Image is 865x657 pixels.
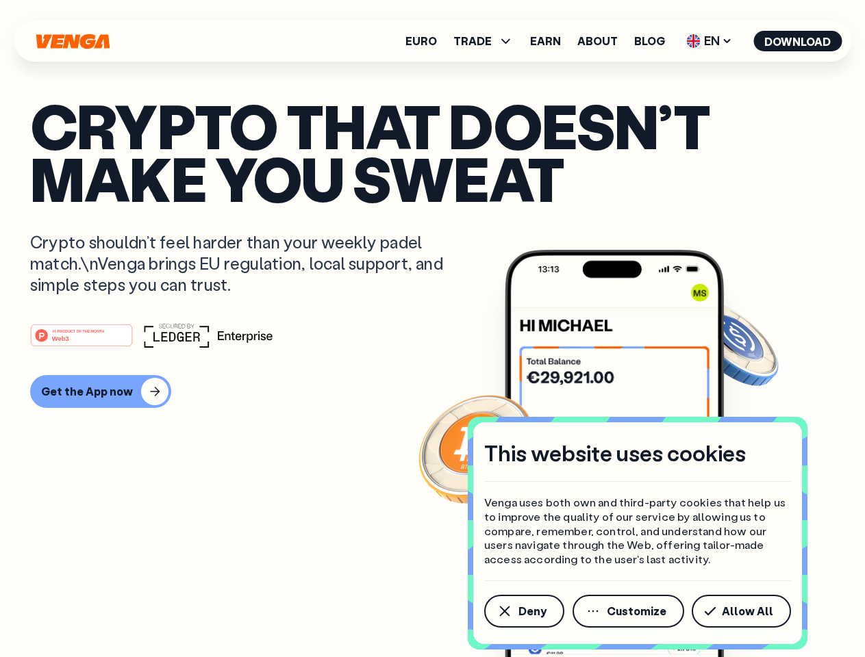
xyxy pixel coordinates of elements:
a: Blog [634,36,665,47]
a: Earn [530,36,561,47]
img: USDC coin [683,294,781,393]
img: flag-uk [686,34,700,48]
a: About [577,36,618,47]
img: Bitcoin [416,387,539,510]
tspan: Web3 [52,334,69,342]
p: Venga uses both own and third-party cookies that help us to improve the quality of our service by... [484,495,791,567]
button: Deny [484,595,564,628]
a: Get the App now [30,375,835,408]
svg: Home [34,34,111,49]
button: Customize [573,595,684,628]
span: Customize [607,606,666,617]
p: Crypto that doesn’t make you sweat [30,99,835,204]
a: Euro [405,36,437,47]
p: Crypto shouldn’t feel harder than your weekly padel match.\nVenga brings EU regulation, local sup... [30,231,463,296]
span: Deny [518,606,547,617]
a: #1 PRODUCT OF THE MONTHWeb3 [30,332,133,350]
span: EN [681,30,737,52]
button: Allow All [692,595,791,628]
button: Get the App now [30,375,171,408]
tspan: #1 PRODUCT OF THE MONTH [52,328,104,333]
span: TRADE [453,33,514,49]
button: Download [753,31,842,51]
div: Get the App now [41,385,133,398]
span: TRADE [453,36,492,47]
h4: This website uses cookies [484,439,746,467]
span: Allow All [722,606,773,617]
